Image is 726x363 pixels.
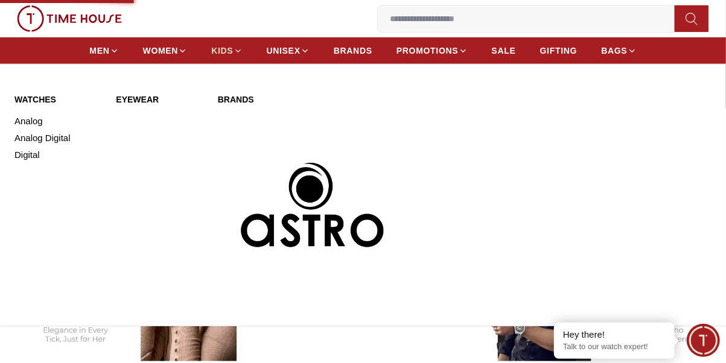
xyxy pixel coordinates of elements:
a: PROMOTIONS [396,40,468,62]
p: Talk to our watch expert! [563,342,666,352]
a: WOMEN [143,40,188,62]
span: GIFTING [540,45,578,57]
img: ... [17,5,122,32]
span: BRANDS [334,45,372,57]
a: Analog [14,113,101,130]
span: WOMEN [143,45,179,57]
a: WATCHES [14,93,101,106]
span: SALE [492,45,516,57]
a: Analog Digital [14,130,101,147]
a: Digital [14,147,101,163]
span: KIDS [211,45,233,57]
a: GIFTING [540,40,578,62]
img: Astro [218,113,407,301]
a: BRANDS [334,40,372,62]
span: UNISEX [267,45,301,57]
a: MEN [89,40,118,62]
a: Brands [218,93,407,106]
a: UNISEX [267,40,310,62]
a: KIDS [211,40,242,62]
span: MEN [89,45,109,57]
div: Chat Widget [687,324,720,357]
a: SALE [492,40,516,62]
div: Hey there! [563,329,666,341]
a: BAGS [601,40,636,62]
a: Eyewear [116,93,203,106]
span: PROMOTIONS [396,45,459,57]
span: BAGS [601,45,627,57]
